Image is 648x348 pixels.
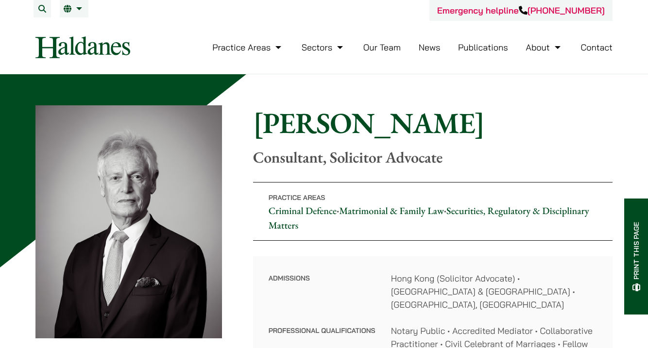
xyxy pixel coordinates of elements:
[269,204,589,232] a: Securities, Regulatory & Disciplinary Matters
[35,36,130,58] img: Logo of Haldanes
[526,42,563,53] a: About
[269,193,325,202] span: Practice Areas
[269,272,375,324] dt: Admissions
[302,42,345,53] a: Sectors
[391,272,597,311] dd: Hong Kong (Solicitor Advocate) • [GEOGRAPHIC_DATA] & [GEOGRAPHIC_DATA] • [GEOGRAPHIC_DATA], [GEOG...
[363,42,401,53] a: Our Team
[253,182,613,241] p: • •
[458,42,508,53] a: Publications
[253,105,613,140] h1: [PERSON_NAME]
[419,42,441,53] a: News
[253,148,613,166] p: Consultant, Solicitor Advocate
[437,5,605,16] a: Emergency helpline[PHONE_NUMBER]
[269,204,337,217] a: Criminal Defence
[212,42,284,53] a: Practice Areas
[580,42,613,53] a: Contact
[339,204,444,217] a: Matrimonial & Family Law
[64,5,85,13] a: EN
